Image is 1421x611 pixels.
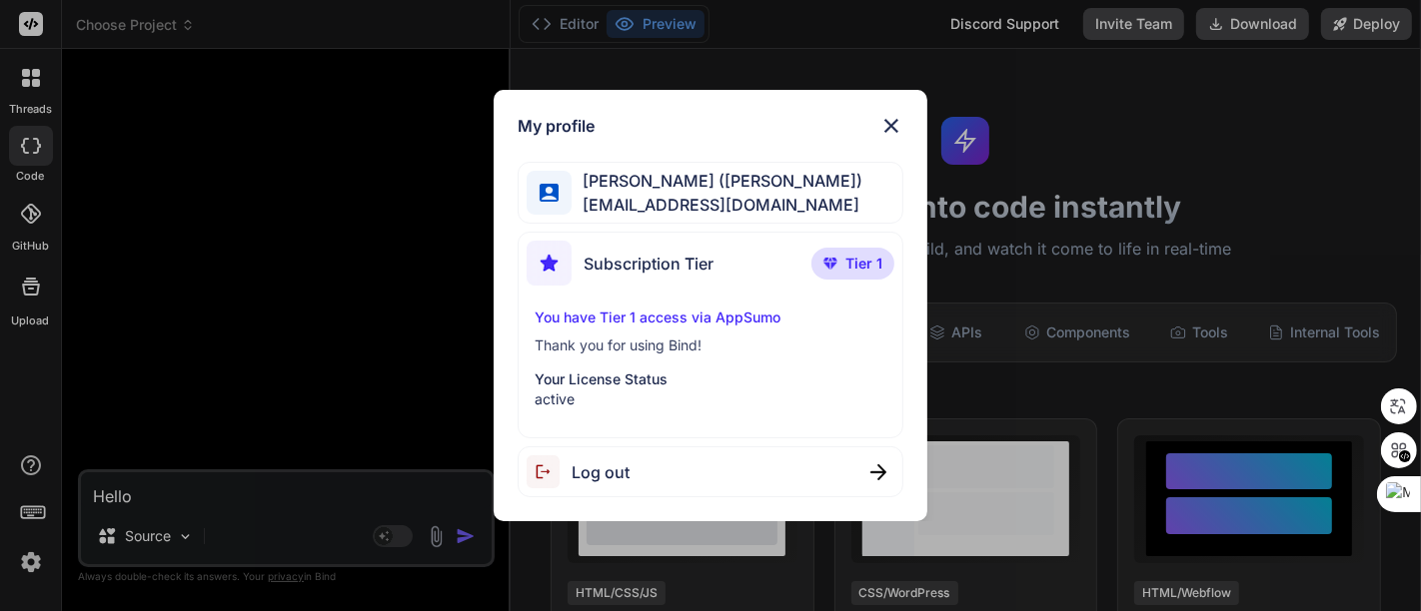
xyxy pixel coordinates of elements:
p: active [535,389,887,409]
img: logout [527,455,572,488]
img: profile [540,184,559,203]
span: Tier 1 [845,254,882,274]
h1: My profile [518,114,595,138]
p: Your License Status [535,369,887,389]
span: [PERSON_NAME] ([PERSON_NAME]) [572,169,863,193]
span: [EMAIL_ADDRESS][DOMAIN_NAME] [572,193,863,217]
img: close [879,114,903,138]
img: close [870,464,886,480]
span: Subscription Tier [584,252,713,276]
span: Log out [572,460,630,484]
img: premium [823,258,837,270]
img: subscription [527,241,572,286]
p: You have Tier 1 access via AppSumo [535,307,887,327]
p: Thank you for using Bind! [535,335,887,355]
